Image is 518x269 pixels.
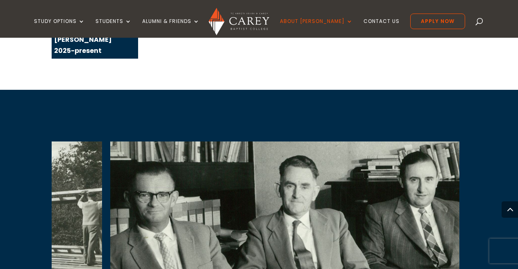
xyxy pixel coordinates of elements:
a: Study Options [34,18,85,38]
strong: [PERSON_NAME] 2025-present [54,35,112,55]
a: Apply Now [410,14,465,29]
a: Students [95,18,132,38]
a: Alumni & Friends [142,18,200,38]
img: Carey Baptist College [209,8,269,35]
a: Contact Us [364,18,400,38]
a: About [PERSON_NAME] [280,18,353,38]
